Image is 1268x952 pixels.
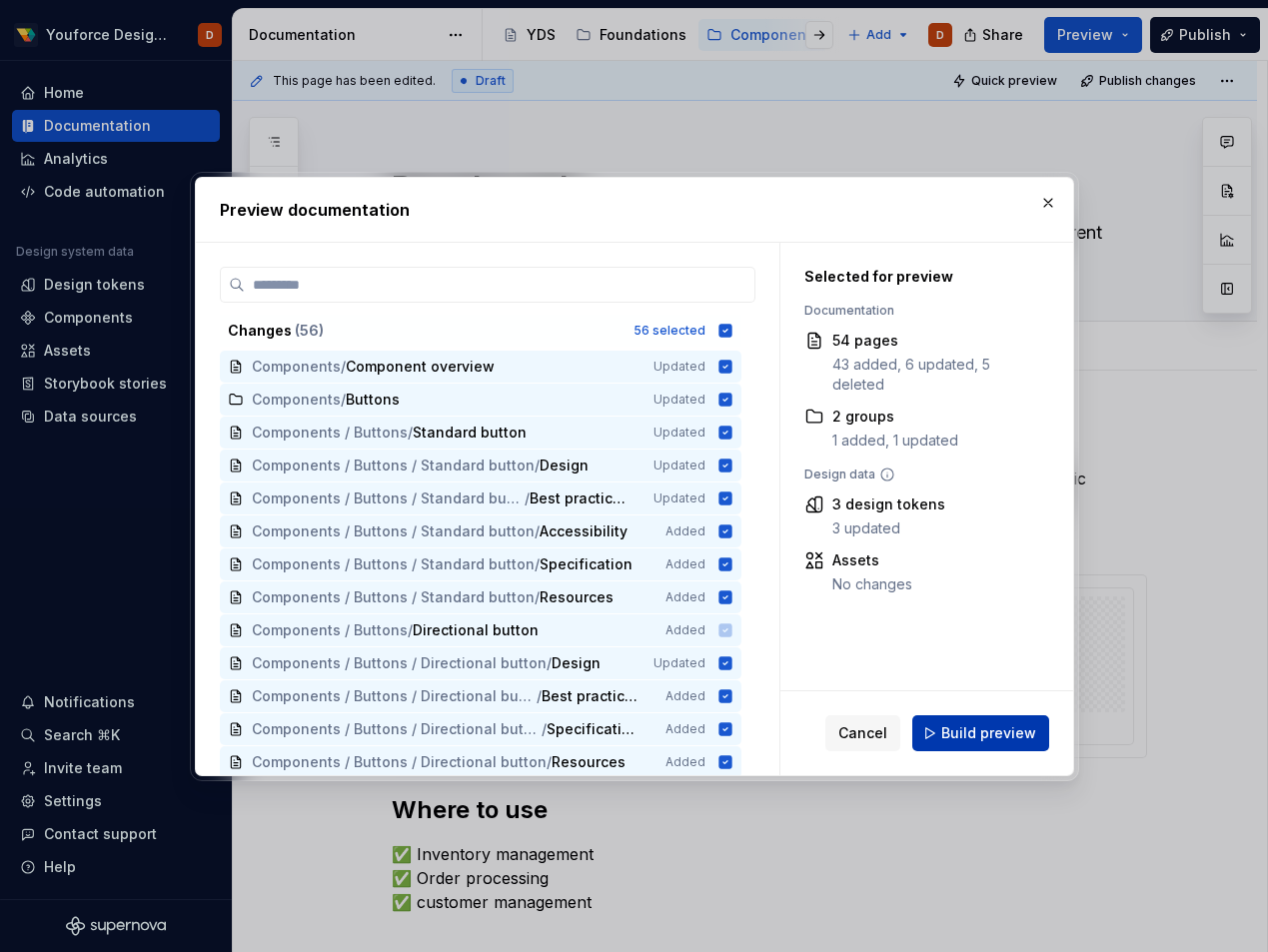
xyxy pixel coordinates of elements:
div: Changes [228,321,622,341]
span: / [535,587,540,607]
span: Components / Buttons / Standard button [252,456,535,476]
span: Components / Buttons / Standard button [252,554,535,574]
span: / [535,456,540,476]
span: Added [665,688,705,704]
div: 54 pages [832,331,1039,351]
button: Build preview [912,715,1049,751]
div: Documentation [804,303,1039,319]
span: / [408,423,413,443]
span: Components [252,390,341,410]
span: Components / Buttons / Standard button [252,488,525,508]
span: Updated [653,490,705,506]
span: Buttons [346,390,400,410]
span: Added [665,556,705,572]
span: / [535,521,540,541]
div: 56 selected [634,323,705,339]
span: Components / Buttons / Standard button [252,521,535,541]
span: Added [665,589,705,605]
button: Cancel [825,715,900,751]
div: Selected for preview [804,267,1039,287]
span: / [547,653,552,673]
span: Components / Buttons [252,423,408,443]
span: Components / Buttons / Directional button [252,653,547,673]
span: Added [665,523,705,539]
div: Assets [832,550,912,570]
span: Updated [653,425,705,441]
span: Components [252,357,341,377]
span: Components / Buttons / Standard button [252,587,535,607]
span: Cancel [838,723,887,743]
span: / [536,686,541,706]
span: Updated [653,392,705,408]
div: 3 design tokens [832,494,945,514]
span: Best practices [529,488,625,508]
span: Components / Buttons / Directional button [252,686,537,706]
span: / [524,488,529,508]
span: Added [665,754,705,770]
div: No changes [832,574,912,594]
span: Updated [653,458,705,474]
span: Accessibility [540,521,628,541]
span: Standard button [413,423,527,443]
div: 43 added, 6 updated, 5 deleted [832,355,1039,395]
h2: Preview documentation [220,198,1049,222]
span: Specification [540,554,633,574]
div: 1 added, 1 updated [832,431,958,451]
span: / [341,390,346,410]
span: Resources [540,587,614,607]
div: Design data [804,467,1039,482]
span: / [547,752,552,772]
span: Components / Buttons / Directional button [252,719,542,739]
span: Design [552,653,601,673]
span: Components / Buttons / Directional button [252,752,547,772]
span: Specification [546,719,636,739]
span: ( 56 ) [295,322,324,339]
span: Added [665,721,705,737]
span: / [535,554,540,574]
span: Component overview [346,357,495,377]
span: Updated [653,359,705,375]
span: / [341,357,346,377]
span: Best practices [541,686,637,706]
span: Updated [653,655,705,671]
span: Resources [552,752,626,772]
span: Build preview [941,723,1036,743]
div: 3 updated [832,518,945,538]
span: Design [540,456,589,476]
div: 2 groups [832,407,958,427]
span: / [541,719,546,739]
